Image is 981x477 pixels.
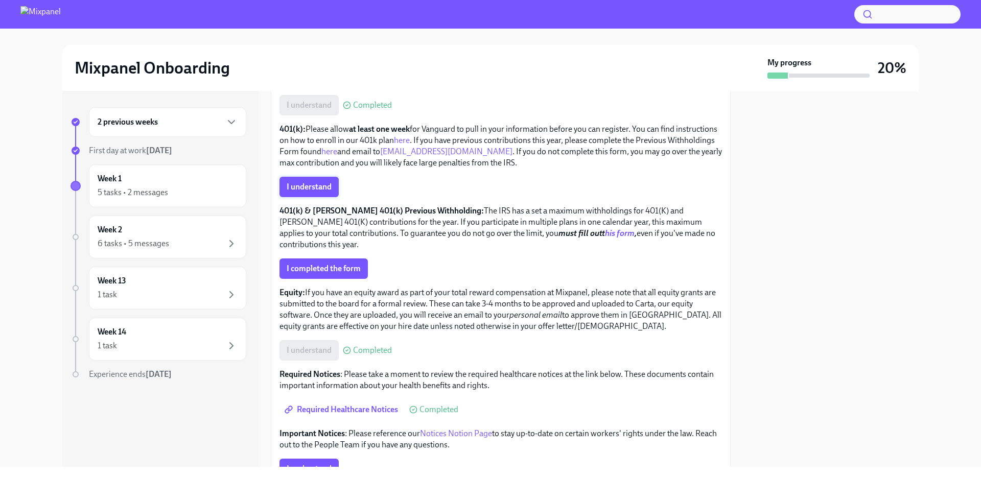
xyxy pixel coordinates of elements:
[98,238,169,249] div: 6 tasks • 5 messages
[71,145,246,156] a: First day at work[DATE]
[279,428,722,450] p: : Please reference our to stay up-to-date on certain workers' rights under the law. Reach out to ...
[146,369,172,379] strong: [DATE]
[98,340,117,351] div: 1 task
[89,107,246,137] div: 2 previous weeks
[287,404,398,415] span: Required Healthcare Notices
[98,173,122,184] h6: Week 1
[279,205,722,250] p: The IRS has a set a maximum withholdings for 401(K) and [PERSON_NAME] 401(K) contributions for th...
[321,147,337,156] a: here
[380,147,512,156] a: [EMAIL_ADDRESS][DOMAIN_NAME]
[98,326,126,338] h6: Week 14
[20,6,61,22] img: Mixpanel
[279,287,722,332] p: If you have an equity award as part of your total reward compensation at Mixpanel, please note th...
[279,258,368,279] button: I completed the form
[98,224,122,235] h6: Week 2
[71,318,246,361] a: Week 141 task
[75,58,230,78] h2: Mixpanel Onboarding
[420,428,492,438] a: Notices Notion Page
[509,310,562,320] em: personal email
[287,464,332,474] span: I understand
[98,275,126,287] h6: Week 13
[98,187,168,198] div: 5 tasks • 2 messages
[279,206,484,216] strong: 401(k) & [PERSON_NAME] 401(k) Previous Withholding:
[98,289,117,300] div: 1 task
[767,57,811,68] strong: My progress
[287,182,332,192] span: I understand
[279,177,339,197] button: I understand
[71,164,246,207] a: Week 15 tasks • 2 messages
[878,59,906,77] h3: 20%
[71,216,246,258] a: Week 26 tasks • 5 messages
[605,228,635,238] a: this form
[89,369,172,379] span: Experience ends
[279,288,305,297] strong: Equity:
[287,264,361,274] span: I completed the form
[353,346,392,354] span: Completed
[146,146,172,155] strong: [DATE]
[279,369,340,379] strong: Required Notices
[349,124,410,134] strong: at least one week
[558,228,637,238] strong: must fill out ,
[419,406,458,414] span: Completed
[353,101,392,109] span: Completed
[279,124,306,134] strong: 401(k):
[279,399,405,420] a: Required Healthcare Notices
[279,369,722,391] p: : Please take a moment to review the required healthcare notices at the link below. These documen...
[279,124,722,169] p: Please allow for Vanguard to pull in your information before you can register. You can find instr...
[279,428,345,438] strong: Important Notices
[71,267,246,309] a: Week 131 task
[98,116,158,128] h6: 2 previous weeks
[394,135,410,145] a: here
[89,146,172,155] span: First day at work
